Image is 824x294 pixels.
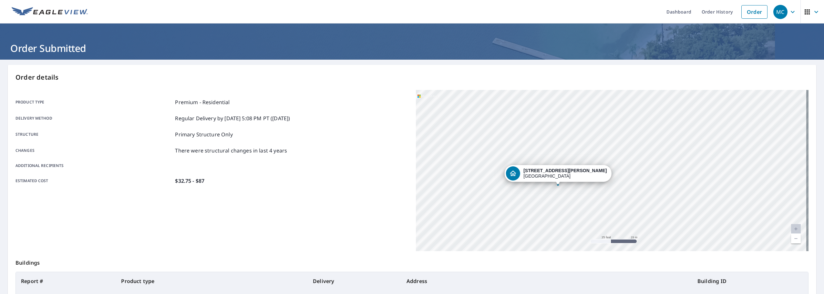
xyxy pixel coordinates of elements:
div: [GEOGRAPHIC_DATA] [523,168,607,179]
a: Current Level 20, Zoom Out [791,234,801,243]
th: Product type [116,272,308,290]
div: Dropped pin, building 1, Residential property, 2529 Fulton Rd La Verne, CA 91750 [505,165,611,185]
p: $32.75 - $87 [175,177,204,185]
p: Product type [15,98,172,106]
th: Delivery [308,272,401,290]
a: Current Level 20, Zoom In Disabled [791,224,801,234]
p: Changes [15,147,172,154]
th: Report # [16,272,116,290]
p: Additional recipients [15,163,172,169]
th: Building ID [692,272,808,290]
p: Regular Delivery by [DATE] 5:08 PM PT ([DATE]) [175,114,290,122]
img: EV Logo [12,7,88,17]
p: Estimated cost [15,177,172,185]
p: Buildings [15,251,809,272]
p: Premium - Residential [175,98,230,106]
strong: [STREET_ADDRESS][PERSON_NAME] [523,168,607,173]
th: Address [401,272,692,290]
h1: Order Submitted [8,42,816,55]
p: Order details [15,73,809,82]
p: Primary Structure Only [175,131,232,138]
a: Order [741,5,767,19]
p: There were structural changes in last 4 years [175,147,287,154]
p: Structure [15,131,172,138]
div: MC [773,5,788,19]
p: Delivery method [15,114,172,122]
